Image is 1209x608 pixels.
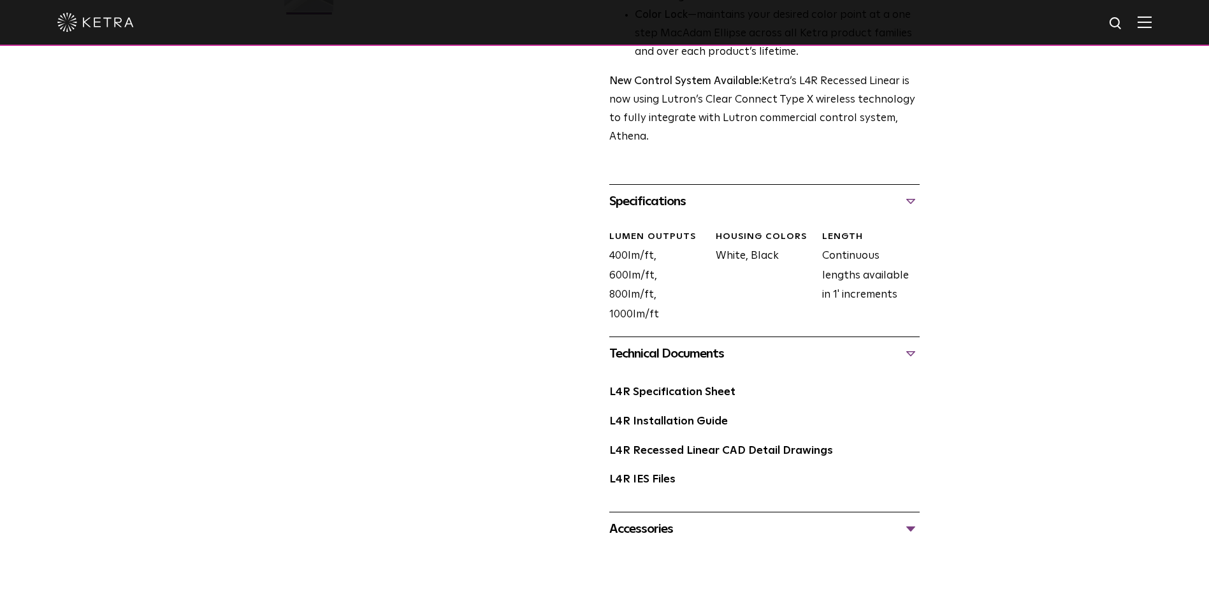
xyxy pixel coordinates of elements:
[57,13,134,32] img: ketra-logo-2019-white
[609,191,920,212] div: Specifications
[609,73,920,147] p: Ketra’s L4R Recessed Linear is now using Lutron’s Clear Connect Type X wireless technology to ful...
[609,76,762,87] strong: New Control System Available:
[609,416,728,427] a: L4R Installation Guide
[609,231,706,243] div: LUMEN OUTPUTS
[609,344,920,364] div: Technical Documents
[822,231,919,243] div: LENGTH
[609,519,920,539] div: Accessories
[600,231,706,324] div: 400lm/ft, 600lm/ft, 800lm/ft, 1000lm/ft
[1138,16,1152,28] img: Hamburger%20Nav.svg
[813,231,919,324] div: Continuous lengths available in 1' increments
[706,231,813,324] div: White, Black
[609,445,833,456] a: L4R Recessed Linear CAD Detail Drawings
[609,387,735,398] a: L4R Specification Sheet
[716,231,813,243] div: HOUSING COLORS
[1108,16,1124,32] img: search icon
[609,474,676,485] a: L4R IES Files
